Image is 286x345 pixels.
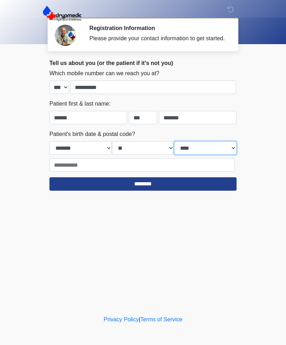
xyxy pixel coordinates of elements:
img: DrypMedic IV Hydration & Wellness Logo [42,5,82,22]
a: Privacy Policy [104,316,139,322]
a: | [139,316,140,322]
label: Patient first & last name: [49,100,111,108]
label: Which mobile number can we reach you at? [49,69,159,78]
h2: Registration Information [89,25,226,31]
img: Agent Avatar [55,25,76,46]
a: Terms of Service [140,316,182,322]
label: Patient's birth date & postal code? [49,130,135,138]
h2: Tell us about you (or the patient if it's not you) [49,60,237,66]
div: Please provide your contact information to get started. [89,34,226,43]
